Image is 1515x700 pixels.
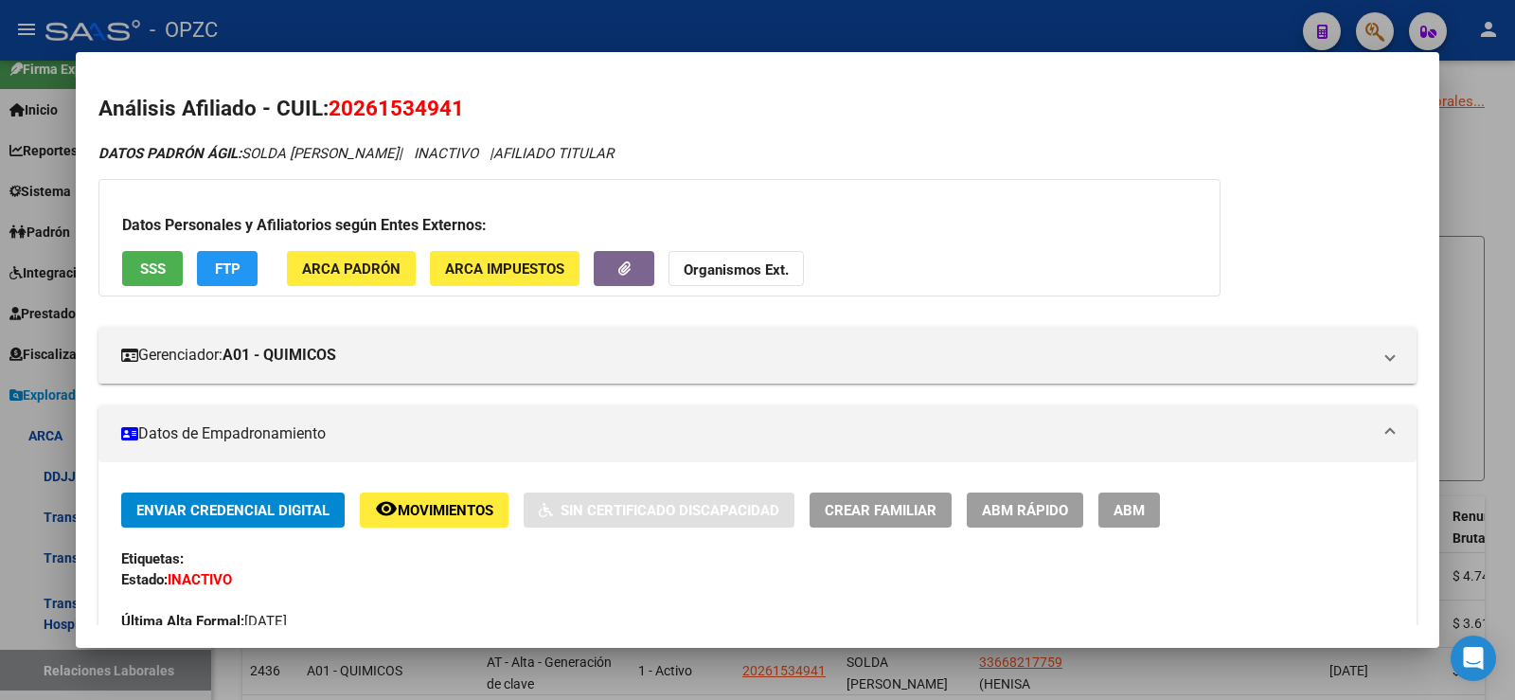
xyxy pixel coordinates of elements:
strong: Estado: [121,571,168,588]
span: ARCA Padrón [302,260,401,278]
button: Sin Certificado Discapacidad [524,493,794,528]
strong: Organismos Ext. [684,261,789,278]
span: AFILIADO TITULAR [493,145,614,162]
button: ARCA Impuestos [430,251,579,286]
button: SSS [122,251,183,286]
button: Enviar Credencial Digital [121,493,345,528]
i: | INACTIVO | [98,145,614,162]
button: FTP [197,251,258,286]
mat-panel-title: Gerenciador: [121,344,1371,367]
span: Enviar Credencial Digital [136,502,330,519]
span: Movimientos [398,502,493,519]
button: ABM Rápido [967,493,1083,528]
span: FTP [215,260,241,278]
strong: INACTIVO [168,571,232,588]
strong: DATOS PADRÓN ÁGIL: [98,145,241,162]
h2: Análisis Afiliado - CUIL: [98,93,1417,125]
span: SSS [140,260,166,278]
span: 20261534941 [329,96,464,120]
span: ABM Rápido [982,502,1068,519]
span: ARCA Impuestos [445,260,564,278]
span: ABM [1114,502,1145,519]
h3: Datos Personales y Afiliatorios según Entes Externos: [122,214,1197,237]
strong: Última Alta Formal: [121,613,244,630]
mat-panel-title: Datos de Empadronamiento [121,422,1371,445]
button: Movimientos [360,493,508,528]
mat-expansion-panel-header: Datos de Empadronamiento [98,405,1417,462]
button: Organismos Ext. [668,251,804,286]
mat-expansion-panel-header: Gerenciador:A01 - QUIMICOS [98,327,1417,384]
div: Open Intercom Messenger [1451,636,1496,681]
span: Crear Familiar [825,502,936,519]
span: Sin Certificado Discapacidad [561,502,779,519]
mat-icon: remove_red_eye [375,497,398,520]
strong: Etiquetas: [121,550,184,567]
button: ABM [1098,493,1160,528]
button: Crear Familiar [810,493,952,528]
span: SOLDA [PERSON_NAME] [98,145,399,162]
span: [DATE] [121,613,287,630]
strong: A01 - QUIMICOS [223,344,336,367]
button: ARCA Padrón [287,251,416,286]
